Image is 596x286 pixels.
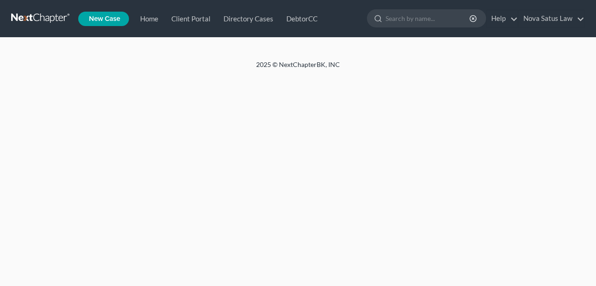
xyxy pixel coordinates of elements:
[519,10,584,27] a: Nova Satus Law
[386,10,471,27] input: Search by name...
[33,60,563,77] div: 2025 © NextChapterBK, INC
[215,10,278,27] a: Directory Cases
[89,15,120,22] span: New Case
[278,10,322,27] a: DebtorCC
[487,10,518,27] a: Help
[163,10,215,27] a: Client Portal
[132,10,163,27] a: Home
